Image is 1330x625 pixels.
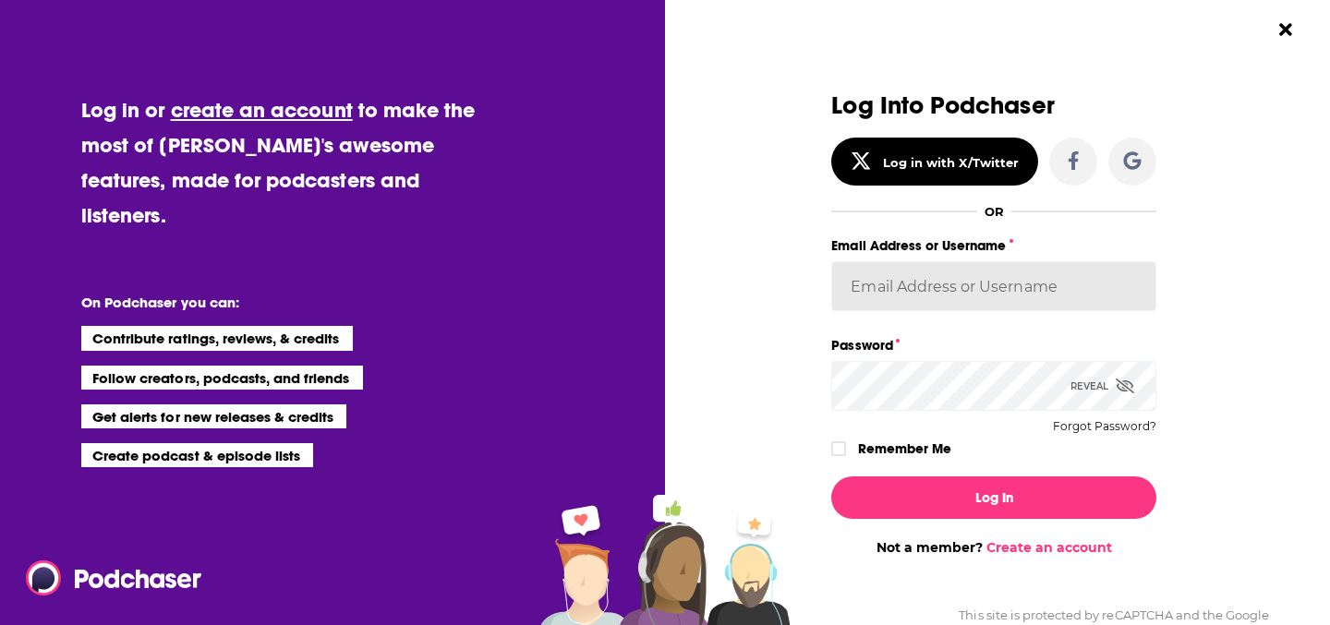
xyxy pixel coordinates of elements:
[81,366,363,390] li: Follow creators, podcasts, and friends
[81,326,353,350] li: Contribute ratings, reviews, & credits
[1268,12,1303,47] button: Close Button
[883,155,1019,170] div: Log in with X/Twitter
[81,294,451,311] li: On Podchaser you can:
[986,539,1112,556] a: Create an account
[831,234,1156,258] label: Email Address or Username
[831,261,1156,311] input: Email Address or Username
[831,539,1156,556] div: Not a member?
[985,204,1004,219] div: OR
[831,92,1156,119] h3: Log Into Podchaser
[831,333,1156,357] label: Password
[1070,361,1134,411] div: Reveal
[1053,420,1156,433] button: Forgot Password?
[858,437,951,461] label: Remember Me
[171,97,353,123] a: create an account
[26,560,188,595] a: Podchaser - Follow, Share and Rate Podcasts
[831,138,1038,186] button: Log in with X/Twitter
[81,404,346,428] li: Get alerts for new releases & credits
[81,443,313,467] li: Create podcast & episode lists
[831,476,1156,519] button: Log In
[26,560,203,595] img: Podchaser - Follow, Share and Rate Podcasts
